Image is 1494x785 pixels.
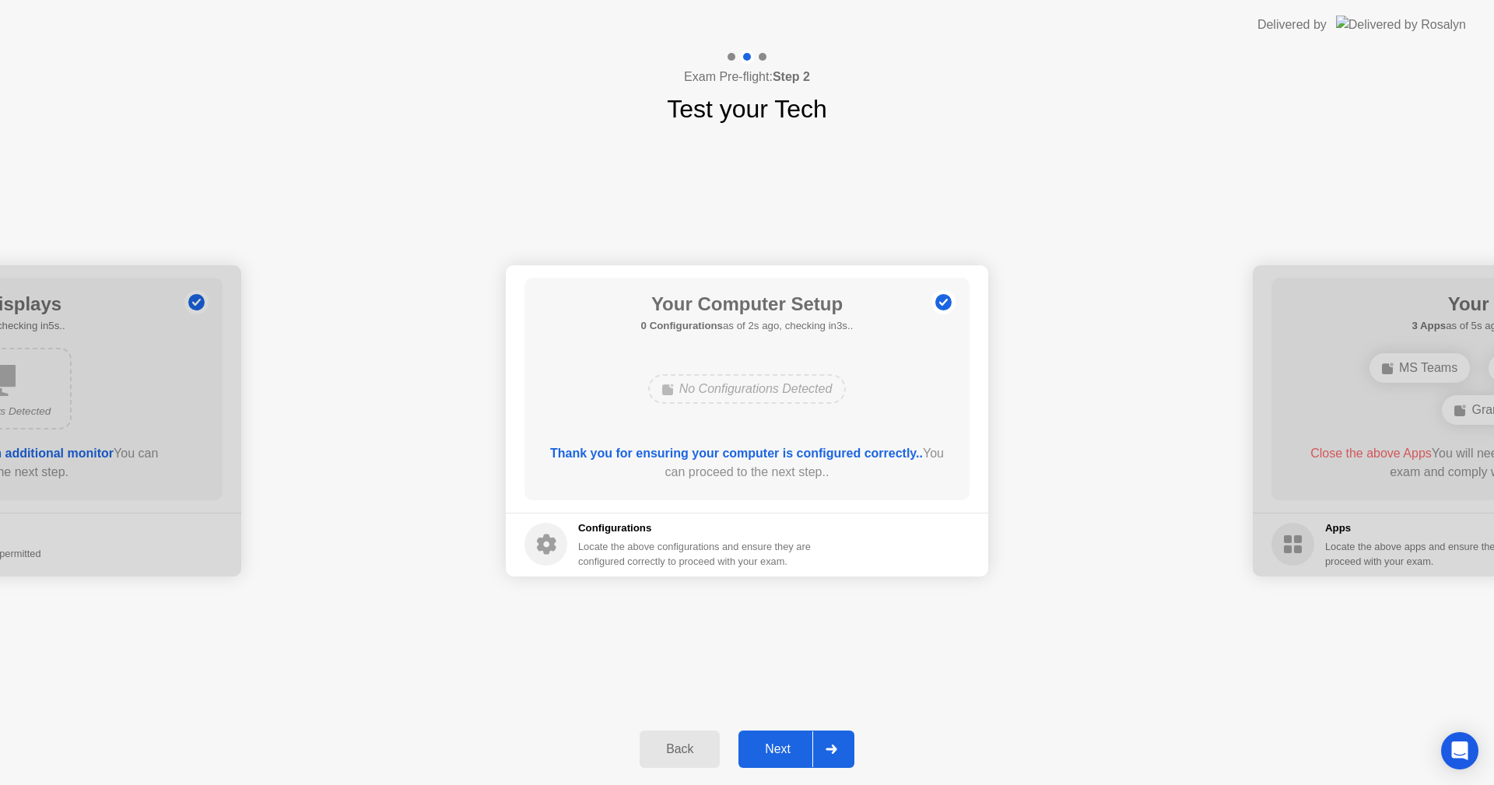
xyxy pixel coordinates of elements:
button: Next [738,731,854,768]
div: Delivered by [1257,16,1327,34]
h1: Your Computer Setup [641,290,854,318]
b: Thank you for ensuring your computer is configured correctly.. [550,447,923,460]
div: Open Intercom Messenger [1441,732,1478,769]
b: Step 2 [773,70,810,83]
h5: Configurations [578,520,814,536]
div: You can proceed to the next step.. [547,444,948,482]
button: Back [640,731,720,768]
div: No Configurations Detected [648,374,847,404]
h5: as of 2s ago, checking in3s.. [641,318,854,334]
div: Back [644,742,715,756]
img: Delivered by Rosalyn [1336,16,1466,33]
h1: Test your Tech [667,90,827,128]
div: Next [743,742,812,756]
div: Locate the above configurations and ensure they are configured correctly to proceed with your exam. [578,539,814,569]
h4: Exam Pre-flight: [684,68,810,86]
b: 0 Configurations [641,320,723,331]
